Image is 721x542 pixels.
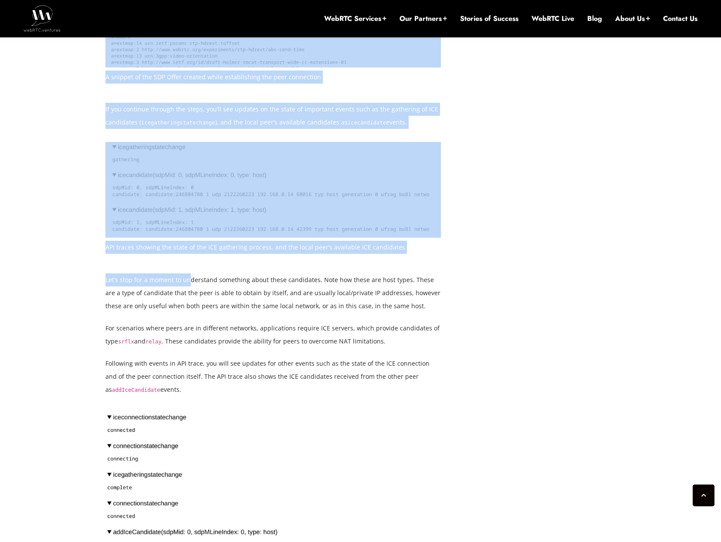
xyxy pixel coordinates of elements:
[615,14,650,24] a: About Us
[105,71,441,84] figcaption: A snippet of the SDP Offer created while establishing the peer connection
[324,14,386,24] a: WebRTC Services
[105,241,441,254] figcaption: API traces showing the state of the ICE gathering process, and the local peer’s available ICE can...
[105,103,441,129] p: If you continue through the steps, you’ll see updates on the state of important events such as th...
[663,14,697,24] a: Contact Us
[118,339,134,345] code: srflx
[24,5,61,31] img: WebRTC.ventures
[141,120,215,126] code: icegatheringstatechange
[460,14,518,24] a: Stories of Success
[587,14,602,24] a: Blog
[105,322,441,348] p: For scenarios where peers are in different networks, applications require ICE servers, which prov...
[348,120,386,126] code: icecandidate
[531,14,574,24] a: WebRTC Live
[112,387,160,393] code: addIceCandidate
[105,273,441,313] p: Let’s stop for a moment to understand something about these candidates. Note how these are host t...
[399,14,447,24] a: Our Partners
[146,339,162,345] code: relay
[105,357,441,396] p: Following with events in API trace, you will see updates for other events such as the state of th...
